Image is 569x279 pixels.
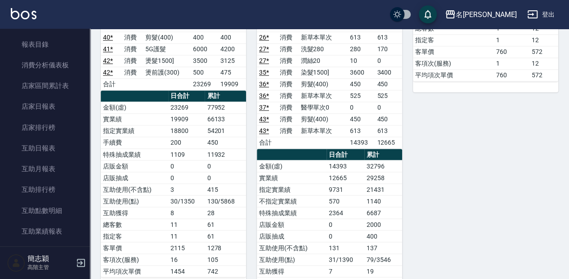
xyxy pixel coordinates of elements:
a: 互助月報表 [4,159,86,179]
td: 0 [327,230,364,242]
td: 平均項次單價 [413,69,494,81]
td: 互助獲得 [257,265,327,277]
td: 23269 [191,78,219,90]
td: 6687 [364,207,402,218]
td: 指定實業績 [257,183,327,195]
td: 客項次(服務) [413,58,494,69]
td: 指定實業績 [101,125,168,137]
td: 金額(虛) [101,102,168,113]
a: 報表目錄 [4,34,86,55]
td: 消費 [278,66,298,78]
td: 互助使用(不含點) [101,183,168,195]
td: 合計 [257,137,278,148]
td: 0 [168,160,205,172]
td: 新草本單次 [298,31,347,43]
td: 525 [348,90,375,102]
td: 200 [168,137,205,148]
td: 不指定實業績 [257,195,327,207]
td: 燙髮1500] [143,55,191,66]
td: 61 [205,218,246,230]
td: 剪髮(400) [298,78,347,90]
td: 12 [529,58,558,69]
td: 消費 [278,55,298,66]
td: 475 [218,66,246,78]
td: 30/1350 [168,195,205,207]
td: 450 [205,137,246,148]
td: 消費 [122,55,143,66]
td: 剪髮(400) [298,113,347,125]
td: 指定客 [101,230,168,242]
a: 店家日報表 [4,96,86,117]
td: 1 [494,34,529,46]
td: 互助使用(點) [101,195,168,207]
a: 消費分析儀表板 [4,55,86,75]
td: 500 [191,66,219,78]
td: 金額(虛) [257,160,327,172]
td: 消費 [122,43,143,55]
td: 1454 [168,265,205,277]
h5: 簡志穎 [27,254,73,263]
td: 手續費 [101,137,168,148]
td: 3125 [218,55,246,66]
td: 19909 [168,113,205,125]
td: 14393 [348,137,375,148]
td: 消費 [278,125,298,137]
td: 3400 [375,66,402,78]
td: 29258 [364,172,402,183]
td: 店販抽成 [257,230,327,242]
td: 14393 [327,160,364,172]
td: 7 [327,265,364,277]
td: 130/5868 [205,195,246,207]
th: 累計 [205,90,246,102]
td: 613 [375,125,402,137]
td: 415 [205,183,246,195]
a: 店家排行榜 [4,117,86,138]
td: 105 [205,253,246,265]
td: 572 [529,46,558,58]
a: 互助排行榜 [4,179,86,200]
a: 店家區間累計表 [4,75,86,96]
td: 61 [205,230,246,242]
td: 剪髮(400) [143,31,191,43]
td: 450 [375,113,402,125]
td: 3500 [191,55,219,66]
th: 日合計 [168,90,205,102]
td: 客項次(服務) [101,253,168,265]
td: 131 [327,242,364,253]
td: 消費 [278,113,298,125]
td: 0 [327,218,364,230]
td: 12 [529,34,558,46]
td: 消費 [122,66,143,78]
td: 2000 [364,218,402,230]
td: 0 [168,172,205,183]
td: 77952 [205,102,246,113]
td: 3 [168,183,205,195]
td: 染髮1500] [298,66,347,78]
td: 總客數 [101,218,168,230]
td: 新草本單次 [298,125,347,137]
td: 平均項次單價 [101,265,168,277]
td: 570 [327,195,364,207]
td: 消費 [278,90,298,102]
td: 0 [205,172,246,183]
td: 0 [375,55,402,66]
td: 23269 [168,102,205,113]
td: 1 [494,58,529,69]
td: 79/3546 [364,253,402,265]
td: 400 [191,31,219,43]
td: 450 [375,78,402,90]
td: 5G護髮 [143,43,191,55]
td: 實業績 [257,172,327,183]
td: 19 [364,265,402,277]
td: 新草本單次 [298,90,347,102]
td: 1109 [168,148,205,160]
td: 280 [348,43,375,55]
td: 互助獲得 [101,207,168,218]
td: 12665 [327,172,364,183]
td: 8 [168,207,205,218]
td: 170 [375,43,402,55]
td: 潤絲20 [298,55,347,66]
td: 特殊抽成業績 [101,148,168,160]
td: 19909 [218,78,246,90]
img: Person [7,254,25,272]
